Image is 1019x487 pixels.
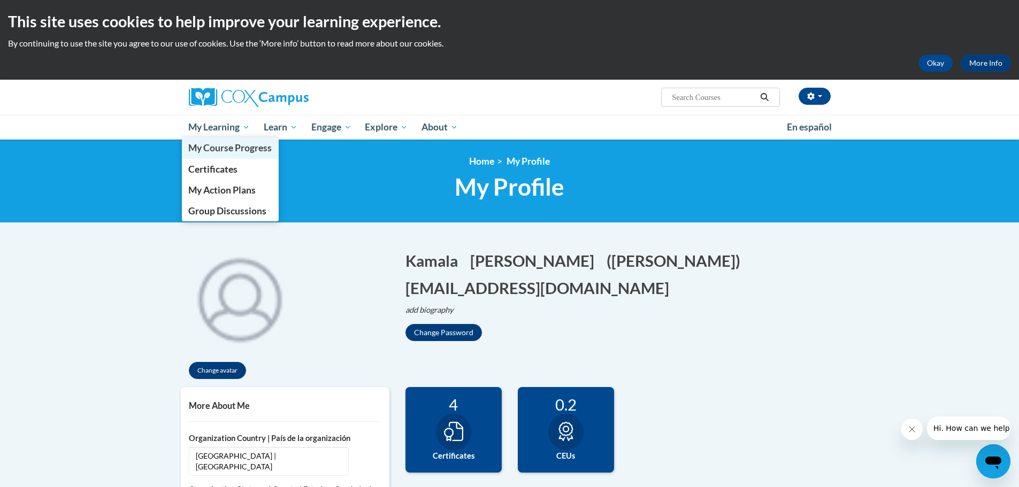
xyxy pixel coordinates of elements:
h2: This site uses cookies to help improve your learning experience. [8,11,1011,32]
a: Group Discussions [182,200,279,221]
p: By continuing to use the site you agree to our use of cookies. Use the ‘More info’ button to read... [8,37,1011,49]
button: Account Settings [799,88,831,105]
button: Edit first name [405,250,465,272]
a: About [415,115,465,140]
img: Cox Campus [189,88,309,107]
a: Engage [304,115,358,140]
button: Change Password [405,324,482,341]
button: Edit email address [405,277,676,299]
iframe: Button to launch messaging window [976,444,1010,478]
a: More Info [961,55,1011,72]
span: Explore [365,121,408,134]
input: Search Courses [671,91,756,104]
span: Group Discussions [188,205,266,217]
div: 4 [413,395,494,414]
div: 0.2 [526,395,606,414]
span: About [422,121,458,134]
div: Click to change the profile picture [181,239,298,357]
div: Main menu [173,115,847,140]
a: Home [469,156,494,167]
button: Edit screen name [607,250,747,272]
i: add biography [405,305,454,314]
span: My Profile [455,173,564,201]
a: My Course Progress [182,137,279,158]
button: Change avatar [189,362,246,379]
label: CEUs [526,450,606,462]
span: My Profile [507,156,550,167]
span: My Learning [188,121,250,134]
img: profile avatar [181,239,298,357]
iframe: Message from company [927,416,1010,440]
span: My Course Progress [188,142,272,153]
label: Organization Country | País de la organización [189,432,381,444]
a: Certificates [182,159,279,180]
span: Certificates [188,164,237,175]
button: Okay [918,55,953,72]
label: Certificates [413,450,494,462]
a: En español [780,116,839,138]
a: My Action Plans [182,180,279,200]
button: Search [756,91,772,104]
h5: More About Me [189,400,381,411]
span: Hi. How can we help? [6,7,87,16]
span: En español [787,121,832,133]
iframe: Close message [901,419,923,440]
button: Edit biography [405,304,462,316]
span: My Action Plans [188,184,256,196]
span: [GEOGRAPHIC_DATA] | [GEOGRAPHIC_DATA] [189,447,349,476]
span: Engage [311,121,351,134]
a: Learn [257,115,304,140]
button: Edit last name [470,250,601,272]
a: My Learning [182,115,257,140]
a: Explore [358,115,415,140]
span: Learn [264,121,297,134]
